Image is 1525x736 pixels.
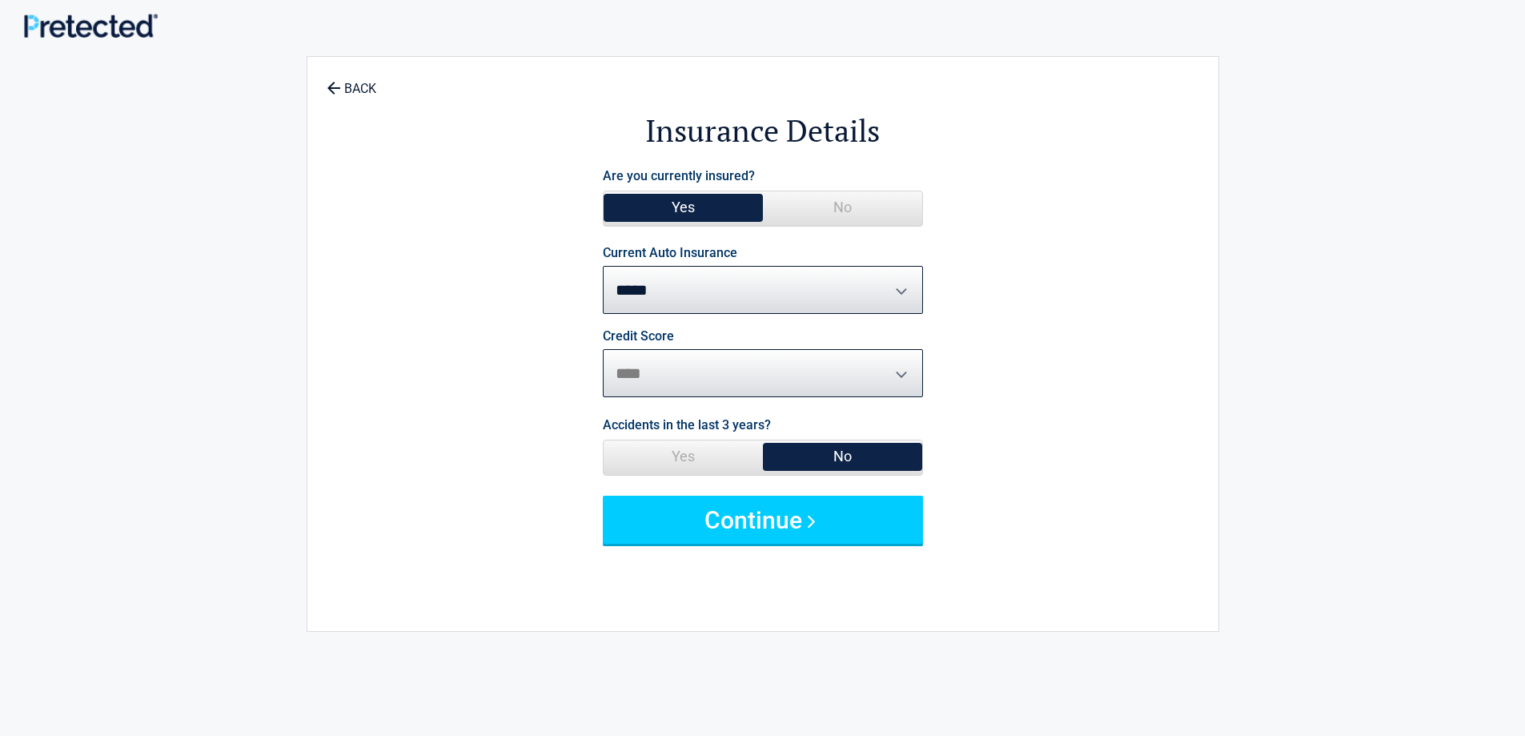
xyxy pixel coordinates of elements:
h2: Insurance Details [395,111,1130,151]
img: Main Logo [24,14,158,38]
button: Continue [603,496,923,544]
a: BACK [323,67,379,95]
span: No [763,191,922,223]
label: Are you currently insured? [603,165,755,187]
label: Credit Score [603,330,674,343]
label: Accidents in the last 3 years? [603,414,771,436]
span: Yes [604,191,763,223]
label: Current Auto Insurance [603,247,737,259]
span: Yes [604,440,763,473]
span: No [763,440,922,473]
